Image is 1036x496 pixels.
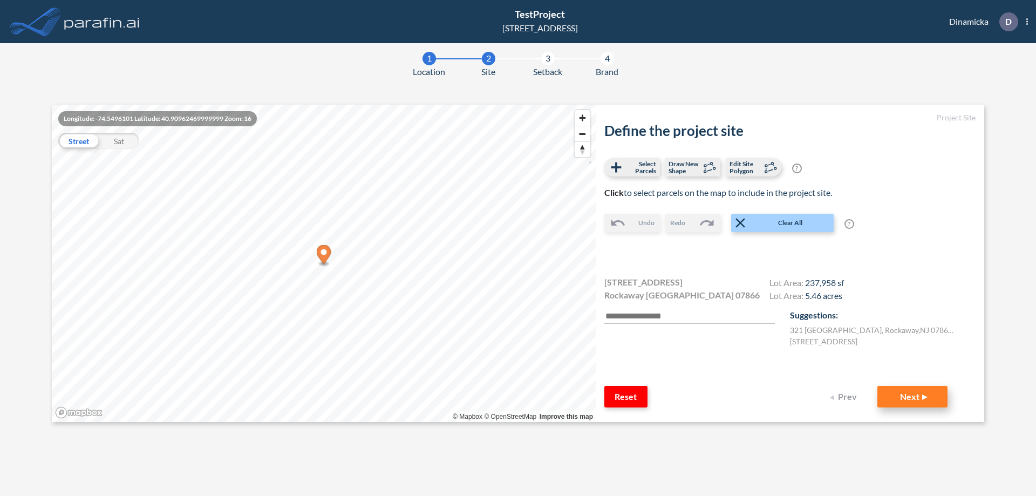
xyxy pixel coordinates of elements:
h5: Project Site [604,113,976,123]
span: Reset bearing to north [575,142,590,157]
button: Reset bearing to north [575,141,590,157]
span: Rockaway [GEOGRAPHIC_DATA] 07866 [604,289,760,302]
label: 321 [GEOGRAPHIC_DATA] , Rockaway , NJ 07866 , US [790,324,957,336]
span: to select parcels on the map to include in the project site. [604,187,832,198]
canvas: Map [52,105,596,422]
button: Next [877,386,948,407]
span: Setback [533,65,562,78]
span: Site [481,65,495,78]
h4: Lot Area: [769,290,844,303]
a: Mapbox [453,413,482,420]
div: Street [58,133,99,149]
button: Zoom in [575,110,590,126]
button: Zoom out [575,126,590,141]
span: [STREET_ADDRESS] [604,276,683,289]
span: ? [792,164,802,173]
div: [STREET_ADDRESS] [502,22,578,35]
h4: Lot Area: [769,277,844,290]
b: Click [604,187,624,198]
span: Location [413,65,445,78]
a: Improve this map [540,413,593,420]
div: 3 [541,52,555,65]
button: Clear All [731,214,834,232]
div: 2 [482,52,495,65]
p: D [1005,17,1012,26]
div: Sat [99,133,139,149]
span: Undo [638,218,655,228]
span: Select Parcels [624,160,656,174]
div: 4 [601,52,614,65]
label: [STREET_ADDRESS] [790,336,857,347]
span: Redo [670,218,685,228]
button: Reset [604,386,647,407]
p: Suggestions: [790,309,976,322]
span: 237,958 sf [805,277,844,288]
div: Dinamicka [933,12,1028,31]
div: Map marker [317,245,331,267]
div: Longitude: -74.5496101 Latitude: 40.90962469999999 Zoom: 16 [58,111,257,126]
button: Undo [604,214,660,232]
button: Prev [823,386,867,407]
span: Clear All [748,218,833,228]
span: Draw New Shape [669,160,700,174]
a: OpenStreetMap [484,413,536,420]
button: Redo [665,214,720,232]
h2: Define the project site [604,123,976,139]
span: Brand [596,65,618,78]
a: Mapbox homepage [55,406,103,419]
span: ? [844,219,854,229]
div: 1 [422,52,436,65]
span: 5.46 acres [805,290,842,301]
span: TestProject [515,8,565,20]
span: Edit Site Polygon [730,160,761,174]
img: logo [62,11,142,32]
